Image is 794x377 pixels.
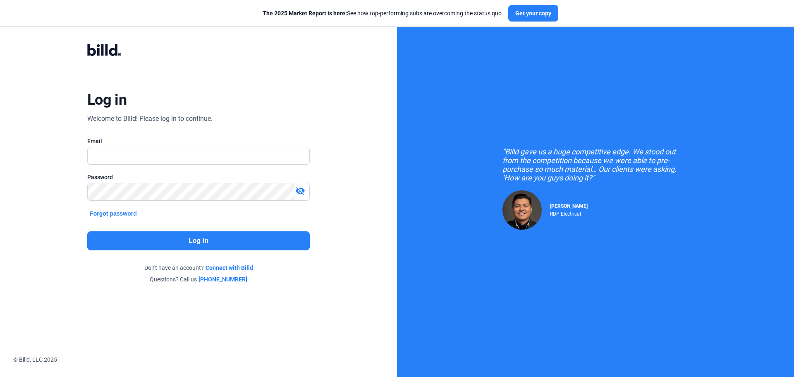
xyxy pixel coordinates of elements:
span: [PERSON_NAME] [550,203,588,209]
button: Get your copy [508,5,558,22]
button: Forgot password [87,209,139,218]
div: Questions? Call us [87,275,310,283]
div: Password [87,173,310,181]
a: Connect with Billd [206,264,253,272]
mat-icon: visibility_off [295,186,305,196]
a: [PHONE_NUMBER] [198,275,247,283]
div: RDP Electrical [550,209,588,217]
span: The 2025 Market Report is here: [263,10,347,17]
div: Email [87,137,310,145]
div: See how top-performing subs are overcoming the status quo. [263,9,503,17]
div: "Billd gave us a huge competitive edge. We stood out from the competition because we were able to... [502,147,689,182]
button: Log in [87,231,310,250]
div: Don't have an account? [87,264,310,272]
img: Raul Pacheco [502,190,542,230]
div: Log in [87,91,127,109]
div: Welcome to Billd! Please log in to continue. [87,114,213,124]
